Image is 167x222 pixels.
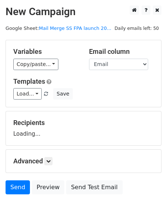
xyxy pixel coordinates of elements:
[13,119,154,138] div: Loading...
[6,6,161,18] h2: New Campaign
[13,88,42,100] a: Load...
[112,24,161,32] span: Daily emails left: 50
[112,25,161,31] a: Daily emails left: 50
[13,48,78,56] h5: Variables
[32,180,64,194] a: Preview
[13,157,154,165] h5: Advanced
[53,88,72,100] button: Save
[13,59,58,70] a: Copy/paste...
[66,180,122,194] a: Send Test Email
[6,25,111,31] small: Google Sheet:
[13,119,154,127] h5: Recipients
[13,77,45,85] a: Templates
[89,48,154,56] h5: Email column
[6,180,30,194] a: Send
[39,25,111,31] a: Mail Merge SS FPA launch 20...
